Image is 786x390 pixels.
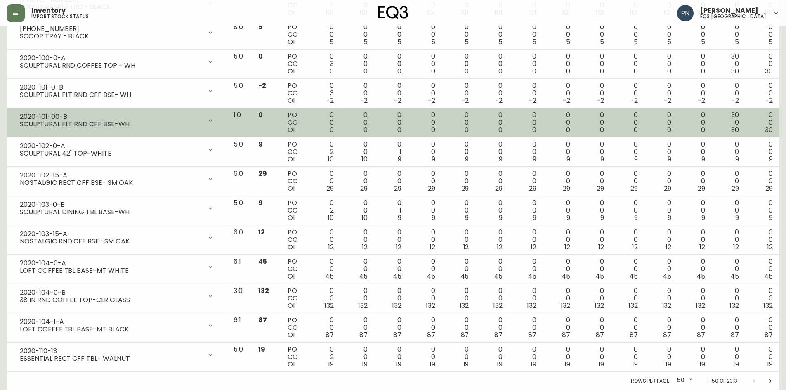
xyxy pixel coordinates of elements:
[733,242,739,252] span: 12
[698,184,705,193] span: 29
[634,125,638,135] span: 0
[533,154,536,164] span: 9
[330,125,334,135] span: 0
[482,111,503,134] div: 0 0
[516,53,536,75] div: 0 0
[667,37,671,47] span: 5
[288,154,295,164] span: OI
[31,7,66,14] span: Inventory
[617,170,638,192] div: 0 0
[550,170,570,192] div: 0 0
[583,53,604,75] div: 0 0
[685,111,705,134] div: 0 0
[735,213,739,222] span: 9
[668,154,671,164] span: 9
[632,242,638,252] span: 12
[465,154,469,164] span: 9
[431,125,435,135] span: 0
[415,24,435,46] div: 0 0
[313,53,334,75] div: 0 3
[430,242,435,252] span: 12
[732,184,739,193] span: 29
[258,198,263,208] span: 9
[431,37,435,47] span: 5
[752,170,773,192] div: 0 0
[516,229,536,251] div: 0 0
[765,66,773,76] span: 30
[465,213,469,222] span: 9
[326,96,334,105] span: -2
[564,242,570,252] span: 12
[685,199,705,222] div: 0 0
[347,229,368,251] div: 0 0
[617,82,638,104] div: 0 0
[718,170,739,192] div: 0 0
[20,260,202,267] div: 2020-104-0-A
[288,170,300,192] div: PO CO
[362,242,368,252] span: 12
[583,111,604,134] div: 0 0
[227,196,252,225] td: 5.0
[328,242,334,252] span: 12
[330,37,334,47] span: 5
[13,24,220,42] div: [PHONE_NUMBER]SCOOP TRAY - BLACK
[347,199,368,222] div: 0 0
[651,141,672,163] div: 0 0
[532,37,536,47] span: 5
[20,172,202,179] div: 2020-102-15-A
[617,141,638,163] div: 0 0
[550,141,570,163] div: 0 0
[566,37,570,47] span: 5
[361,154,368,164] span: 10
[735,37,739,47] span: 5
[718,229,739,251] div: 0 0
[227,108,252,137] td: 1.0
[701,66,705,76] span: 0
[20,179,202,187] div: NOSTALGIC RECT CFF BSE- SM OAK
[227,137,252,167] td: 5.0
[313,24,334,46] div: 0 0
[700,14,766,19] h5: eq3 [GEOGRAPHIC_DATA]
[288,125,295,135] span: OI
[462,184,469,193] span: 29
[550,24,570,46] div: 0 0
[667,125,671,135] span: 0
[20,113,202,121] div: 2020-101-00-B
[347,24,368,46] div: 0 0
[347,82,368,104] div: 0 0
[20,142,202,150] div: 2020-102-0-A
[428,96,435,105] span: -2
[363,66,368,76] span: 0
[227,79,252,108] td: 5.0
[718,141,739,163] div: 0 0
[347,111,368,134] div: 0 0
[701,37,705,47] span: 5
[583,199,604,222] div: 0 0
[13,199,220,217] div: 2020-103-0-BSCULPTURAL DINING TBL BASE-WH
[20,230,202,238] div: 2020-103-15-A
[258,169,267,178] span: 29
[651,82,672,104] div: 0 0
[20,201,202,208] div: 2020-103-0-B
[20,54,202,62] div: 2020-100-0-A
[13,111,220,130] div: 2020-101-00-BSCULPTURAL FLT RND CFF BSE-WH
[288,184,295,193] span: OI
[432,154,435,164] span: 9
[465,66,469,76] span: 0
[20,91,202,99] div: SCULPTURAL FLT RND CFF BSE- WH
[583,170,604,192] div: 0 0
[396,242,401,252] span: 12
[363,37,368,47] span: 5
[227,167,252,196] td: 6.0
[651,199,672,222] div: 0 0
[20,318,202,326] div: 2020-104-1-A
[617,111,638,134] div: 0 0
[227,20,252,50] td: 8.0
[482,229,503,251] div: 0 0
[258,52,263,61] span: 0
[20,150,202,157] div: SCULPTURAL 42" TOP-WHITE
[701,125,705,135] span: 0
[465,125,469,135] span: 0
[666,242,671,252] span: 12
[397,125,401,135] span: 0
